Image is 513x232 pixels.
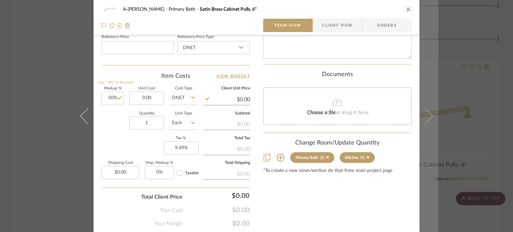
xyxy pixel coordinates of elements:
[203,87,250,90] label: Client Unit Price
[322,19,353,32] span: Client View
[274,19,302,32] span: Team View
[169,112,198,115] label: Unit Type
[164,137,198,140] label: Tax %
[203,167,250,179] div: $0.00
[102,87,124,90] label: Markup %
[177,35,214,39] label: Reference Price Type
[203,112,250,115] label: Subtotal
[307,110,336,115] span: Choose a file
[102,72,250,80] div: Item Costs
[183,220,250,228] span: $0.00
[183,206,250,214] span: $0.00
[360,155,365,160] div: (1)
[345,155,359,160] div: Kitchen
[263,71,411,78] div: Documents
[125,23,130,28] img: Remove from project
[169,87,198,90] label: Cost Type
[216,72,250,80] a: View Budget
[160,206,183,214] span: Your Cost
[102,3,118,16] img: fe2a316a-780b-4ddf-bd04-bd5fdeeeef93_48x40.jpg
[263,168,411,174] div: *To create a new room/section do that from main project page
[169,7,200,12] span: Primary Bath
[296,155,318,160] div: Primary Bath
[203,137,250,140] label: Total Tax
[203,161,250,165] label: Total Shipping
[320,155,324,160] div: (1)
[203,143,250,155] div: $0.00
[102,35,129,39] label: Reference Price
[186,189,252,202] div: $0.00
[145,161,174,165] label: Ship. Markup %
[123,7,169,12] span: A-[PERSON_NAME]
[405,6,411,12] button: close
[200,7,257,12] span: Satin Brass Cabinet Pulls, 6"
[203,118,250,130] div: $0.00
[154,220,183,228] span: Your Margin
[129,112,164,115] label: Quantity
[370,19,404,32] span: Orders
[185,171,199,175] span: Taxable
[336,110,370,115] span: or drag it here.
[263,140,411,147] div: Change Room/Update Quantity
[129,87,164,90] label: Unit Cost
[102,161,139,165] label: Shipping Cost
[141,193,182,201] span: Total Client Price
